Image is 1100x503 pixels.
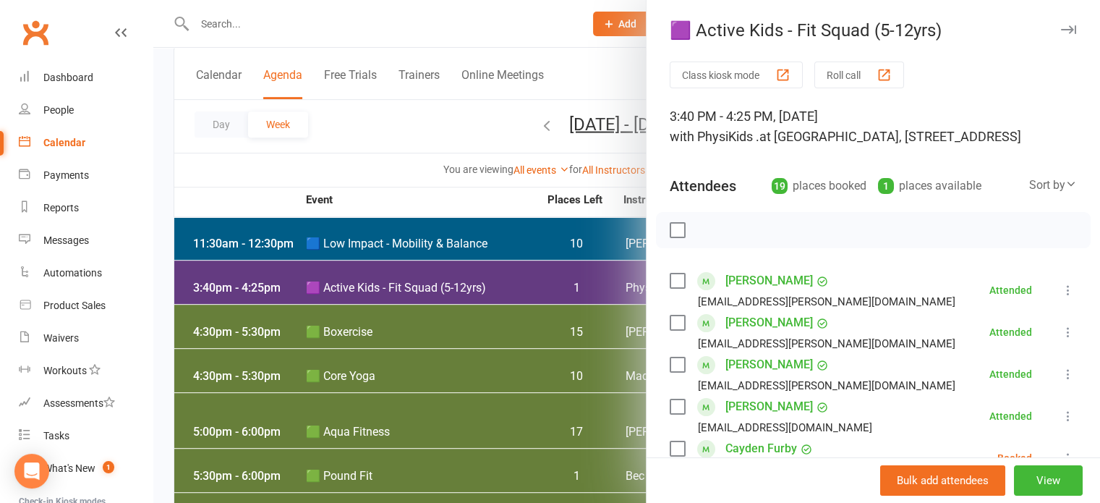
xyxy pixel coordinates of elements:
div: [EMAIL_ADDRESS][PERSON_NAME][DOMAIN_NAME] [698,376,955,395]
a: Automations [19,257,153,289]
a: [PERSON_NAME] [725,395,813,418]
div: Calendar [43,137,85,148]
div: Assessments [43,397,115,409]
div: 🟪 Active Kids - Fit Squad (5-12yrs) [647,20,1100,41]
a: Waivers [19,322,153,355]
a: Clubworx [17,14,54,51]
a: What's New1 [19,452,153,485]
div: Attended [989,411,1032,421]
a: Assessments [19,387,153,420]
a: Product Sales [19,289,153,322]
div: Sort by [1029,176,1077,195]
a: Cayden Furby [725,437,797,460]
div: Automations [43,267,102,279]
div: Booked [997,453,1032,463]
a: Workouts [19,355,153,387]
a: [PERSON_NAME] [725,311,813,334]
div: Attended [989,327,1032,337]
button: Roll call [814,62,904,88]
div: [EMAIL_ADDRESS][DOMAIN_NAME] [698,418,872,437]
div: [EMAIL_ADDRESS][PERSON_NAME][DOMAIN_NAME] [698,292,955,311]
div: People [43,104,74,116]
a: [PERSON_NAME] [725,353,813,376]
div: Payments [43,169,89,181]
div: Open Intercom Messenger [14,454,49,489]
div: places available [878,176,981,196]
div: Workouts [43,365,87,376]
div: Product Sales [43,300,106,311]
button: Bulk add attendees [880,465,1005,496]
a: [PERSON_NAME] [725,269,813,292]
button: Class kiosk mode [670,62,803,88]
div: 19 [772,178,788,194]
a: Calendar [19,127,153,159]
span: with PhysiKids . [670,129,759,144]
div: places booked [772,176,866,196]
button: View [1014,465,1083,496]
div: Attended [989,369,1032,379]
span: 1 [103,461,114,473]
div: What's New [43,462,95,474]
div: Attendees [670,176,736,196]
span: at [GEOGRAPHIC_DATA], [STREET_ADDRESS] [759,129,1021,144]
a: Messages [19,224,153,257]
div: 3:40 PM - 4:25 PM, [DATE] [670,106,1077,147]
a: Reports [19,192,153,224]
a: People [19,94,153,127]
div: Reports [43,202,79,214]
div: Waivers [43,332,79,344]
div: Tasks [43,430,69,441]
div: Messages [43,234,89,246]
a: Dashboard [19,62,153,94]
div: Dashboard [43,72,93,83]
a: Payments [19,159,153,192]
div: [EMAIL_ADDRESS][PERSON_NAME][DOMAIN_NAME] [698,334,955,353]
a: Tasks [19,420,153,452]
div: Attended [989,285,1032,295]
div: 1 [878,178,894,194]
